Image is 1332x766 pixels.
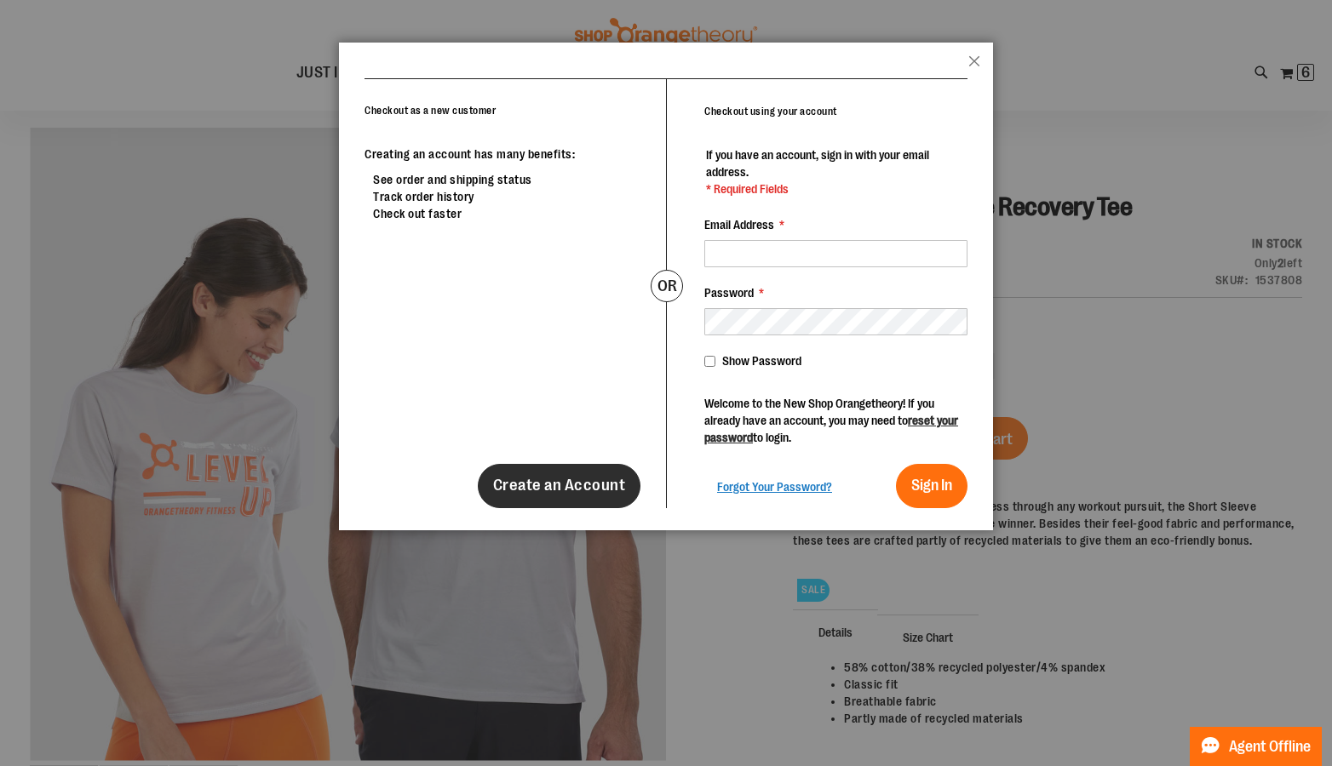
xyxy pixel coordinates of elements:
[704,218,774,232] span: Email Address
[704,414,958,444] a: reset your password
[722,354,801,368] span: Show Password
[706,148,929,179] span: If you have an account, sign in with your email address.
[704,106,837,117] strong: Checkout using your account
[373,171,640,188] li: See order and shipping status
[365,105,496,117] strong: Checkout as a new customer
[706,180,966,197] span: * Required Fields
[896,464,967,508] button: Sign In
[717,478,832,495] a: Forgot Your Password?
[1229,739,1311,755] span: Agent Offline
[651,270,683,302] div: or
[373,205,640,222] li: Check out faster
[1190,727,1322,766] button: Agent Offline
[704,286,754,300] span: Password
[373,188,640,205] li: Track order history
[717,480,832,494] span: Forgot Your Password?
[493,476,626,494] span: Create an Account
[365,146,640,163] p: Creating an account has many benefits:
[704,395,967,446] p: Welcome to the New Shop Orangetheory! If you already have an account, you may need to to login.
[911,477,952,494] span: Sign In
[478,464,641,508] a: Create an Account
